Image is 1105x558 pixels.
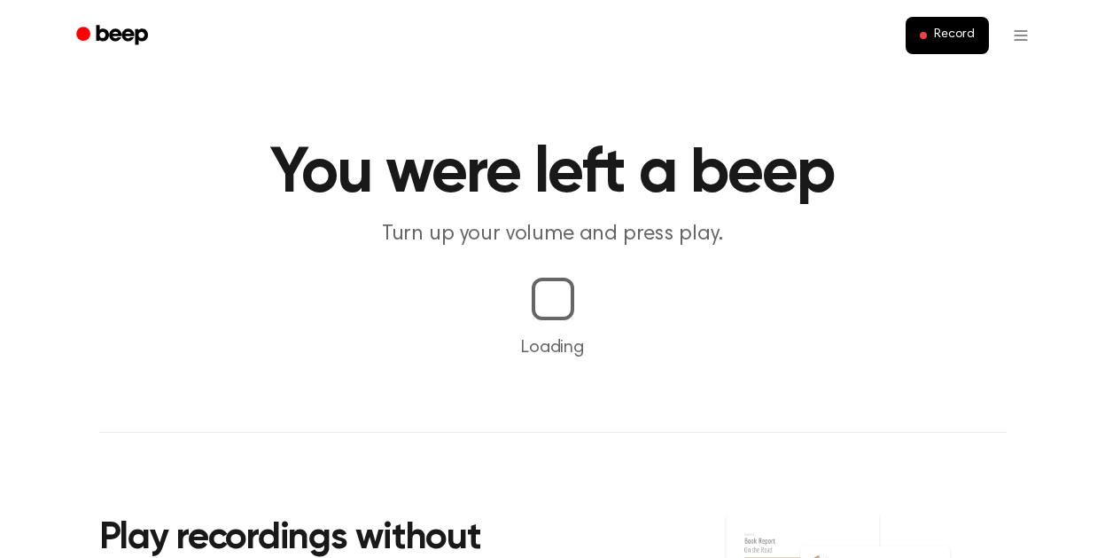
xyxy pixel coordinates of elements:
[906,17,988,54] button: Record
[934,28,974,43] span: Record
[1000,14,1042,57] button: Open menu
[99,142,1007,206] h1: You were left a beep
[213,220,893,249] p: Turn up your volume and press play.
[21,334,1084,361] p: Loading
[64,19,164,53] a: Beep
